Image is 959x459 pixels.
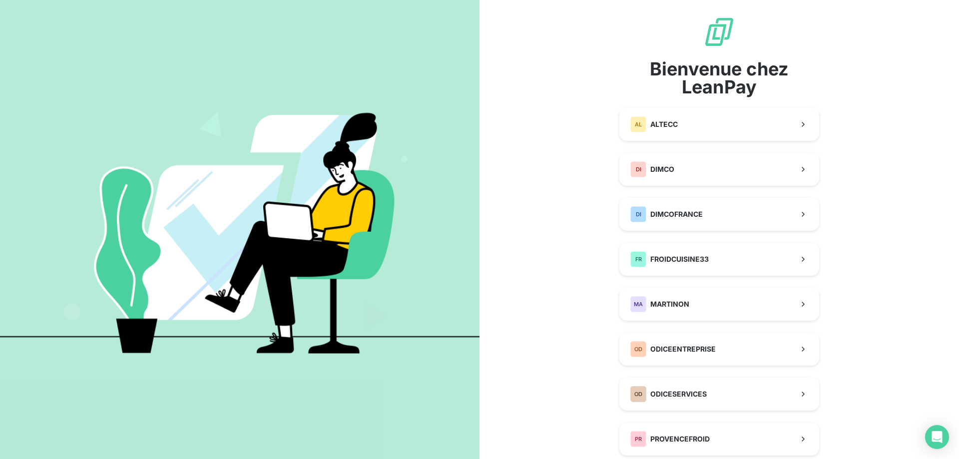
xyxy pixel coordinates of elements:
[650,434,710,444] span: PROVENCEFROID
[650,344,716,354] span: ODICEENTREPRISE
[619,198,819,231] button: DIDIMCOFRANCE
[630,431,646,447] div: PR
[619,243,819,276] button: FRFROIDCUISINE33
[703,16,735,48] img: logo sigle
[925,425,949,449] div: Open Intercom Messenger
[619,108,819,141] button: ALALTECC
[630,251,646,267] div: FR
[650,299,689,309] span: MARTINON
[650,389,707,399] span: ODICESERVICES
[619,153,819,186] button: DIDIMCO
[650,119,678,129] span: ALTECC
[630,341,646,357] div: OD
[630,386,646,402] div: OD
[619,333,819,366] button: ODODICEENTREPRISE
[630,296,646,312] div: MA
[650,209,703,219] span: DIMCOFRANCE
[650,254,709,264] span: FROIDCUISINE33
[630,206,646,222] div: DI
[630,116,646,132] div: AL
[650,164,674,174] span: DIMCO
[619,288,819,321] button: MAMARTINON
[630,161,646,177] div: DI
[619,423,819,456] button: PRPROVENCEFROID
[619,378,819,411] button: ODODICESERVICES
[619,60,819,96] span: Bienvenue chez LeanPay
